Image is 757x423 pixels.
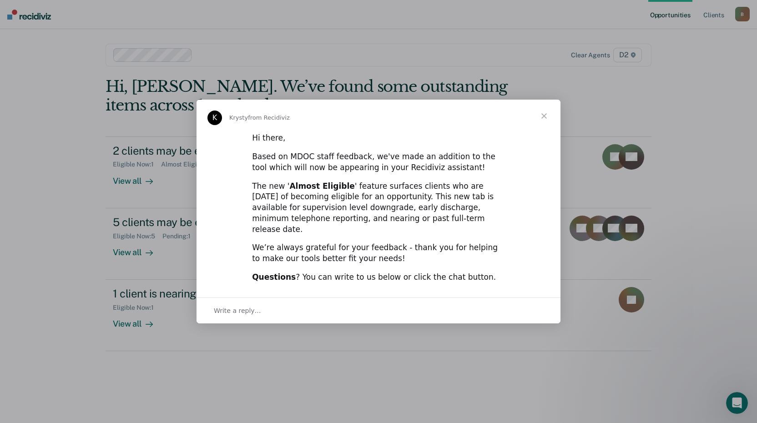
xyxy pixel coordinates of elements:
div: The new ' ' feature surfaces clients who are [DATE] of becoming eligible for an opportunity. This... [252,181,505,235]
span: Write a reply… [214,305,261,317]
div: Profile image for Krysty [207,111,222,125]
div: We’re always grateful for your feedback - thank you for helping to make our tools better fit your... [252,242,505,264]
span: Krysty [229,114,248,121]
span: from Recidiviz [248,114,290,121]
div: Open conversation and reply [197,297,560,323]
b: Questions [252,272,296,282]
div: ? You can write to us below or click the chat button. [252,272,505,283]
b: Almost Eligible [289,181,354,191]
span: Close [528,100,560,132]
div: Hi there, [252,133,505,144]
div: Based on MDOC staff feedback, we've made an addition to the tool which will now be appearing in y... [252,151,505,173]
